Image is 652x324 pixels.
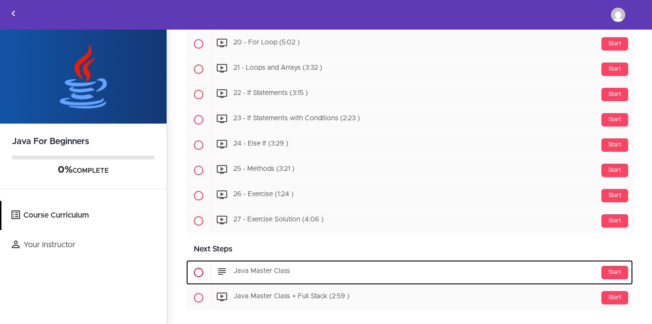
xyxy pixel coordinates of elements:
div: Start [601,266,628,279]
svg: Back to courses [8,8,19,19]
a: Start 25 - Methods (3:21 ) [186,158,633,183]
span: 23 - If Statements with Conditions (2:23 ) [233,115,360,122]
span: 26 - Exercise (1:24 ) [233,191,294,198]
div: Start [601,164,628,177]
div: Start [601,63,628,76]
div: Start [601,88,628,101]
div: Start [601,138,628,152]
span: 25 - Methods (3:21 ) [233,166,294,173]
a: Course Curriculum [1,201,167,230]
a: Start 21 - Loops and Arrays (3:32 ) [186,57,633,82]
span: Java Master Class + Full Stack (2:59 ) [233,293,349,300]
a: Start 27 - Exercise Solution (4:06 ) [186,209,633,233]
div: Start [601,37,628,51]
a: Start 23 - If Statements with Conditions (2:23 ) [186,107,633,132]
div: Start [601,291,628,304]
a: Start 26 - Exercise (1:24 ) [186,183,633,208]
a: Your Instructor [1,230,167,260]
span: 20 - For Loop (5:02 ) [233,40,300,46]
div: Start [601,113,628,126]
a: Start 22 - If Statements (3:15 ) [186,82,633,107]
span: 24 - Else If (3:29 ) [233,141,288,147]
a: Start Java Master Class + Full Stack (2:59 ) [186,285,633,310]
div: Next Steps [186,239,633,260]
span: 27 - Exercise Solution (4:06 ) [233,217,324,223]
div: Start [601,189,628,202]
a: Start 20 - For Loop (5:02 ) [186,31,633,56]
span: 0% [58,165,73,175]
span: Java Master Class [233,268,290,275]
span: 21 - Loops and Arrays (3:32 ) [233,65,322,72]
div: Start [601,214,628,228]
img: qqqv.xm@gmail.com [611,8,625,22]
a: Start 24 - Else If (3:29 ) [186,133,633,157]
div: COMPLETE [12,164,155,177]
a: Start Java Master Class [186,260,633,285]
a: Back to courses [0,0,26,29]
span: 22 - If Statements (3:15 ) [233,90,308,97]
